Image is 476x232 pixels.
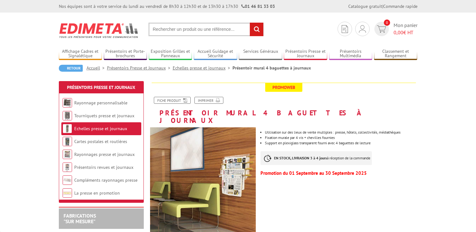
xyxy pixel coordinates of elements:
a: Présentoirs et Porte-brochures [104,49,147,59]
div: | [348,3,417,9]
a: Retour [59,65,83,72]
span: 0 [384,19,390,26]
img: Rayonnages presse et journaux [63,150,72,159]
span: Promoweb [265,83,302,92]
img: devis rapide [377,25,386,33]
a: Accueil [87,65,107,71]
a: Commande rapide [383,3,417,9]
a: Présentoirs Presse et Journaux [107,65,173,71]
a: Tourniquets presse et journaux [74,113,134,119]
span: Mon panier [394,22,417,36]
input: Rechercher un produit ou une référence... [148,23,264,36]
img: Tourniquets presse et journaux [63,111,72,120]
a: La presse en promotion [74,190,120,196]
a: Services Généraux [239,49,282,59]
img: devis rapide [342,25,348,33]
a: Echelles presse et journaux [173,65,232,71]
li: Support en plexiglass transparent fourni avec 4 baguettes de lecture [265,141,417,145]
img: Cartes postales et routières [63,137,72,146]
a: Affichage Cadres et Signalétique [59,49,102,59]
a: FABRICATIONS"Sur Mesure" [64,213,96,224]
a: Compléments rayonnages presse [74,177,137,183]
a: Présentoirs Presse et Journaux [284,49,327,59]
a: Echelles presse et journaux [74,126,127,131]
li: Fixation murale par 4 vis + chevilles fournies [265,136,417,140]
a: Présentoirs revues et journaux [74,164,133,170]
a: Fiche produit [154,97,191,104]
a: Accueil Guidage et Sécurité [194,49,237,59]
img: Présentoirs revues et journaux [63,163,72,172]
li: Présentoir mural 4 baguettes à journaux [232,65,311,71]
a: Classement et Rangement [374,49,417,59]
span: 0,00 [394,29,403,36]
a: Rayonnage personnalisable [74,100,127,106]
a: Catalogue gratuit [348,3,382,9]
img: La presse en promotion [63,188,72,198]
a: devis rapide 0 Mon panier 0,00€ HT [373,22,417,36]
input: rechercher [250,23,263,36]
img: Compléments rayonnages presse [63,175,72,185]
img: Rayonnage personnalisable [63,98,72,108]
a: Présentoirs Multimédia [329,49,372,59]
a: Exposition Grilles et Panneaux [149,49,192,59]
img: Edimeta [59,19,139,42]
p: Promotion du 01 Septembre au 30 Septembre 2025 [260,171,417,175]
a: Cartes postales et routières [74,139,127,144]
div: Nos équipes sont à votre service du lundi au vendredi de 8h30 à 12h30 et de 13h30 à 17h30 [59,3,275,9]
a: Imprimer [194,97,223,104]
img: devis rapide [359,25,366,33]
strong: 01 46 81 33 03 [241,3,275,9]
span: € HT [394,29,417,36]
img: Echelles presse et journaux [63,124,72,133]
li: Utilisation sur des lieux de vente multiples : presse, hôtels, collectivités, médiathèques [265,130,417,134]
a: Présentoirs Presse et Journaux [67,85,135,90]
strong: EN STOCK, LIVRAISON 3 à 4 jours [274,156,327,160]
a: Rayonnages presse et journaux [74,152,135,157]
p: à réception de la commande [260,151,372,165]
